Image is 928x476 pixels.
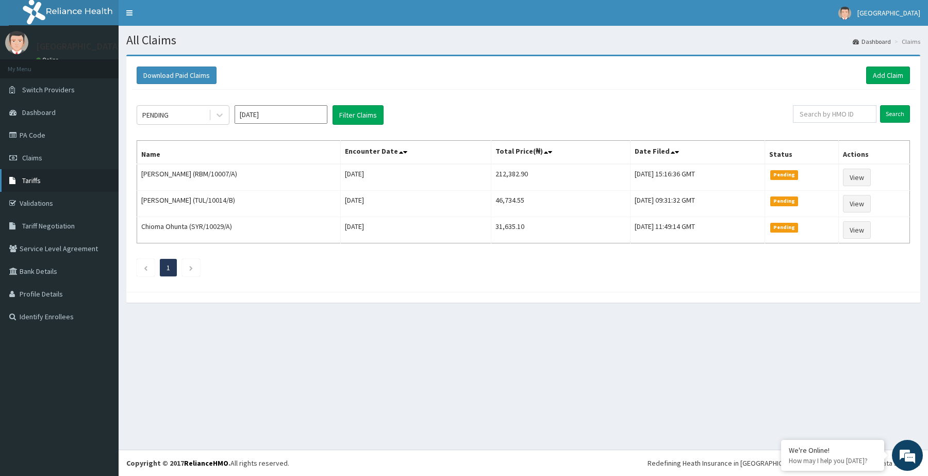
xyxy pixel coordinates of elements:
input: Search [880,105,910,123]
td: [PERSON_NAME] (RBM/10007/A) [137,164,341,191]
p: [GEOGRAPHIC_DATA] [36,42,121,51]
a: RelianceHMO [184,458,228,468]
input: Select Month and Year [235,105,327,124]
a: View [843,169,871,186]
a: Previous page [143,263,148,272]
button: Filter Claims [333,105,384,125]
td: 31,635.10 [491,217,630,243]
td: [DATE] [340,191,491,217]
div: Redefining Heath Insurance in [GEOGRAPHIC_DATA] using Telemedicine and Data Science! [648,458,920,468]
span: Tariffs [22,176,41,185]
span: Tariff Negotiation [22,221,75,231]
td: [PERSON_NAME] (TUL/10014/B) [137,191,341,217]
td: Chioma Ohunta (SYR/10029/A) [137,217,341,243]
td: [DATE] 11:49:14 GMT [631,217,765,243]
td: 46,734.55 [491,191,630,217]
a: View [843,195,871,212]
th: Encounter Date [340,141,491,165]
img: User Image [5,31,28,54]
td: [DATE] [340,164,491,191]
a: Online [36,56,61,63]
th: Actions [838,141,909,165]
strong: Copyright © 2017 . [126,458,230,468]
input: Search by HMO ID [793,105,876,123]
span: Claims [22,153,42,162]
img: User Image [838,7,851,20]
h1: All Claims [126,34,920,47]
span: Pending [770,223,799,232]
a: Dashboard [853,37,891,46]
th: Date Filed [631,141,765,165]
footer: All rights reserved. [119,450,928,476]
span: Dashboard [22,108,56,117]
span: Pending [770,196,799,206]
p: How may I help you today? [789,456,876,465]
th: Total Price(₦) [491,141,630,165]
span: Switch Providers [22,85,75,94]
span: Pending [770,170,799,179]
span: [GEOGRAPHIC_DATA] [857,8,920,18]
a: Add Claim [866,67,910,84]
th: Status [765,141,838,165]
button: Download Paid Claims [137,67,217,84]
td: [DATE] 15:16:36 GMT [631,164,765,191]
a: Next page [189,263,193,272]
a: View [843,221,871,239]
li: Claims [892,37,920,46]
div: We're Online! [789,446,876,455]
td: [DATE] 09:31:32 GMT [631,191,765,217]
a: Page 1 is your current page [167,263,170,272]
td: [DATE] [340,217,491,243]
div: PENDING [142,110,169,120]
td: 212,382.90 [491,164,630,191]
th: Name [137,141,341,165]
